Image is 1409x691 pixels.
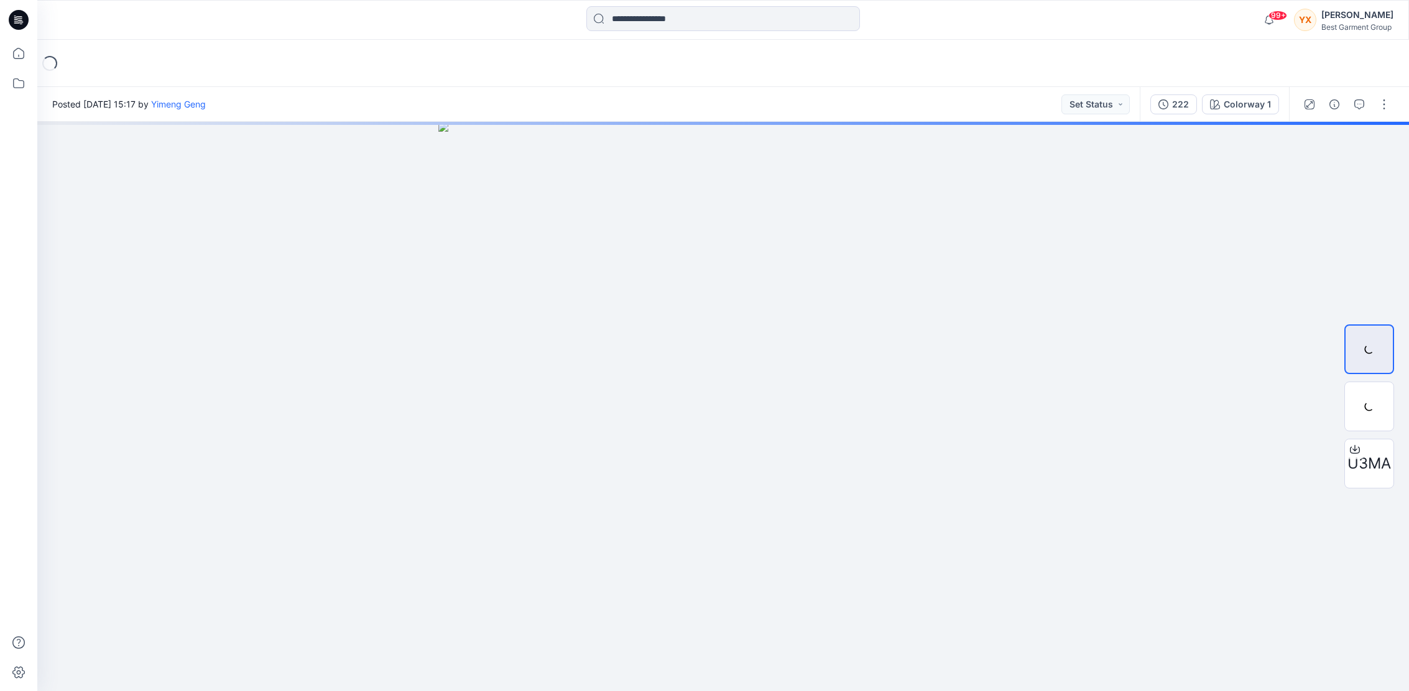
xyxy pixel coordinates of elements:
[1224,98,1271,111] div: Colorway 1
[151,99,206,109] a: Yimeng Geng
[1321,22,1393,32] div: Best Garment Group
[1294,9,1316,31] div: YX
[438,122,1008,691] img: eyJhbGciOiJIUzI1NiIsImtpZCI6IjAiLCJzbHQiOiJzZXMiLCJ0eXAiOiJKV1QifQ.eyJkYXRhIjp7InR5cGUiOiJzdG9yYW...
[1268,11,1287,21] span: 99+
[1321,7,1393,22] div: [PERSON_NAME]
[1150,94,1197,114] button: 222
[52,98,206,111] span: Posted [DATE] 15:17 by
[1324,94,1344,114] button: Details
[1202,94,1279,114] button: Colorway 1
[1172,98,1189,111] div: 222
[1347,452,1391,475] span: U3MA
